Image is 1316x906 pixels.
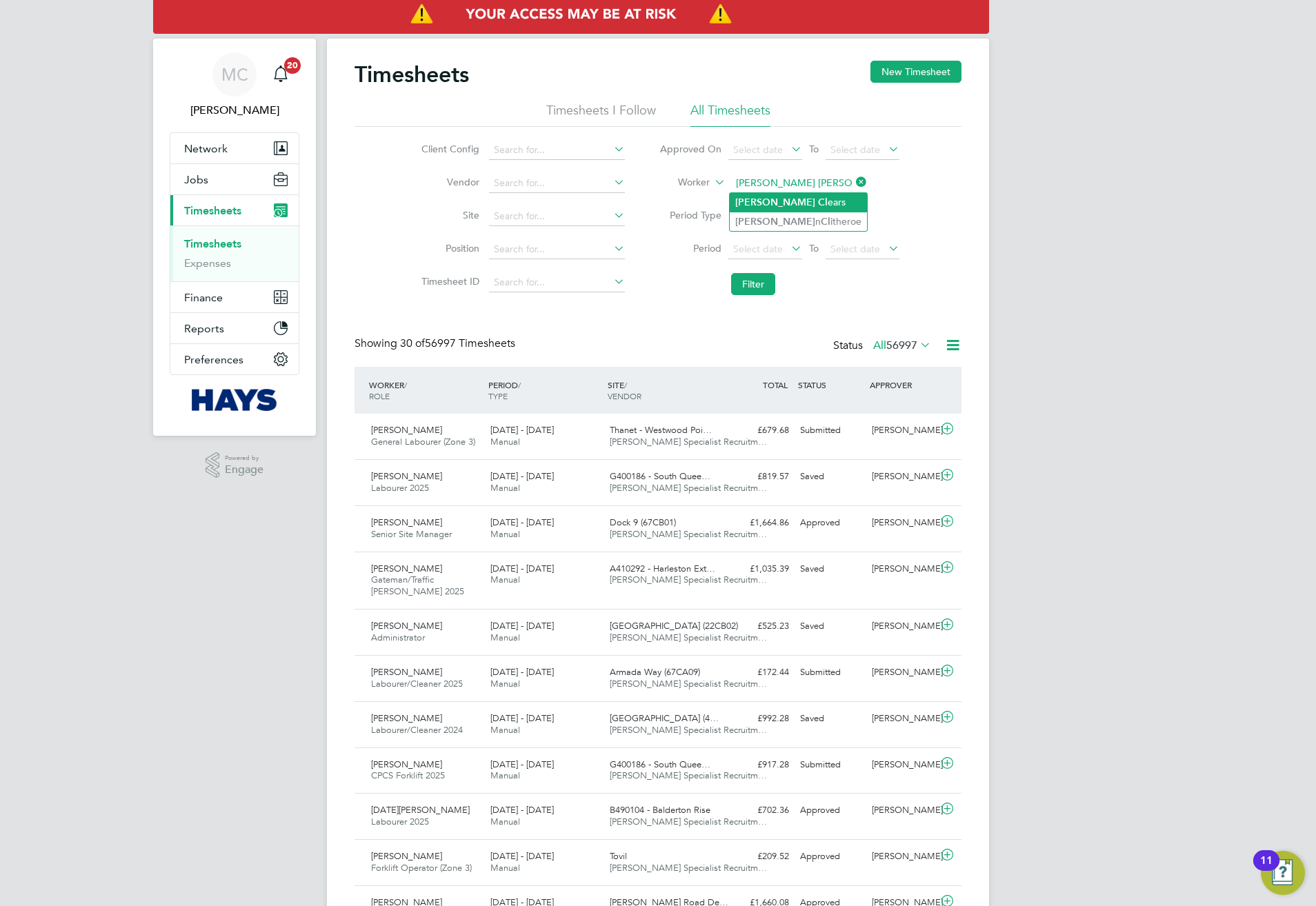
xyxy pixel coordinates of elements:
span: Thanet - Westwood Poi… [610,424,712,436]
span: [DATE] - [DATE] [490,470,554,482]
label: Period Type [659,209,721,221]
span: / [404,379,407,390]
span: [PERSON_NAME] Specialist Recruitm… [610,436,767,447]
span: Tovil [610,850,627,862]
div: STATUS [795,372,866,397]
span: Manual [490,528,520,540]
span: [PERSON_NAME] [371,424,442,436]
div: Saved [795,615,866,638]
span: Manual [490,574,520,585]
div: [PERSON_NAME] [866,419,938,442]
span: 30 of [400,336,425,350]
span: [PERSON_NAME] [371,666,442,678]
span: TOTAL [763,379,788,390]
div: £917.28 [723,754,795,776]
span: Manual [490,678,520,689]
span: 56997 Timesheets [400,336,515,350]
div: £819.57 [723,465,795,488]
div: £209.52 [723,845,795,868]
div: Submitted [795,754,866,776]
span: Manual [490,632,520,643]
label: Timesheet ID [417,275,479,288]
span: [PERSON_NAME] [371,620,442,632]
span: Manual [490,862,520,874]
span: [PERSON_NAME] Specialist Recruitm… [610,816,767,827]
label: Period [659,242,721,254]
span: Senior Site Manager [371,528,452,540]
span: VENDOR [608,390,641,401]
span: [PERSON_NAME] Specialist Recruitm… [610,632,767,643]
span: B490104 - Balderton Rise [610,804,710,816]
span: Select date [830,243,880,255]
div: £1,664.86 [723,512,795,534]
div: [PERSON_NAME] [866,465,938,488]
div: 11 [1260,860,1273,878]
div: £525.23 [723,615,795,638]
input: Search for... [489,141,625,160]
span: [PERSON_NAME] Specialist Recruitm… [610,724,767,736]
span: [DATE] - [DATE] [490,666,554,678]
input: Search for... [731,174,867,193]
span: [GEOGRAPHIC_DATA] (4… [610,712,719,724]
li: All Timesheets [690,102,770,127]
span: [DATE] - [DATE] [490,424,554,436]
b: [PERSON_NAME] [735,216,815,228]
span: [PERSON_NAME] Specialist Recruitm… [610,862,767,874]
button: Reports [170,313,299,343]
div: £172.44 [723,661,795,684]
span: [PERSON_NAME] [371,516,442,528]
label: Site [417,209,479,221]
span: TYPE [488,390,508,401]
span: 56997 [886,339,917,352]
div: Approved [795,799,866,822]
b: Cl [821,216,830,228]
div: [PERSON_NAME] [866,615,938,638]
span: [PERSON_NAME] Specialist Recruitm… [610,528,767,540]
span: / [624,379,627,390]
span: Labourer 2025 [371,482,429,494]
span: Dock 9 (67CB01) [610,516,676,528]
span: Finance [184,291,223,304]
span: [PERSON_NAME] Specialist Recruitm… [610,574,767,585]
div: WORKER [366,372,485,408]
span: [DATE] - [DATE] [490,850,554,862]
li: n itheroe [730,212,867,231]
button: Timesheets [170,195,299,225]
span: [PERSON_NAME] [371,758,442,770]
span: Select date [830,143,880,156]
div: Saved [795,707,866,730]
div: [PERSON_NAME] [866,661,938,684]
div: [PERSON_NAME] [866,558,938,581]
div: Saved [795,558,866,581]
div: £1,035.39 [723,558,795,581]
span: CPCS Forklift 2025 [371,769,445,781]
h2: Timesheets [355,61,469,88]
div: Approved [795,512,866,534]
button: Open Resource Center, 11 new notifications [1261,851,1305,895]
span: Armada Way (67CA09) [610,666,700,678]
span: [DATE] - [DATE] [490,758,554,770]
nav: Main navigation [153,39,316,436]
div: PERIOD [485,372,604,408]
span: A410292 - Harleston Ext… [610,563,715,574]
input: Search for... [489,273,625,292]
span: [PERSON_NAME] [371,563,442,574]
span: Powered by [225,452,263,464]
div: Submitted [795,419,866,442]
span: Administrator [371,632,425,643]
button: Finance [170,282,299,312]
a: Timesheets [184,237,241,250]
span: General Labourer (Zone 3) [371,436,475,447]
label: Worker [648,176,710,190]
div: £679.68 [723,419,795,442]
span: To [805,239,823,257]
span: ROLE [369,390,390,401]
span: Forklift Operator (Zone 3) [371,862,472,874]
div: [PERSON_NAME] [866,707,938,730]
button: Filter [731,273,775,295]
span: Manual [490,769,520,781]
span: Reports [184,322,224,335]
div: [PERSON_NAME] [866,845,938,868]
span: Select date [733,143,783,156]
div: Showing [355,336,518,351]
